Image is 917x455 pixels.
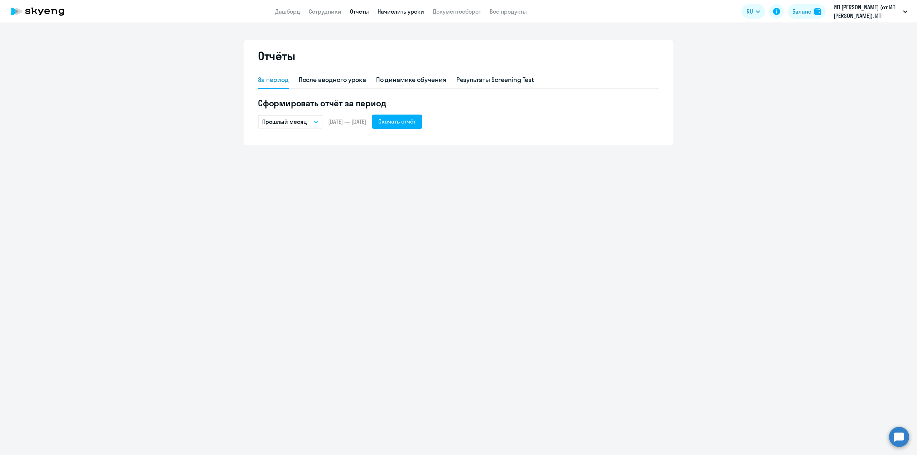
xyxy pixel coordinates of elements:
div: Баланс [792,7,811,16]
a: Сотрудники [309,8,341,15]
button: RU [741,4,765,19]
button: Балансbalance [788,4,826,19]
div: По динамике обучения [376,75,446,84]
img: balance [814,8,821,15]
span: [DATE] — [DATE] [328,118,366,126]
div: За период [258,75,289,84]
div: После вводного урока [299,75,366,84]
a: Отчеты [350,8,369,15]
span: RU [746,7,753,16]
div: Результаты Screening Test [456,75,534,84]
p: ИП [PERSON_NAME] (от ИП [PERSON_NAME]), ИП [PERSON_NAME] [834,3,900,20]
button: Скачать отчёт [372,115,422,129]
div: Скачать отчёт [378,117,416,126]
a: Начислить уроки [378,8,424,15]
button: ИП [PERSON_NAME] (от ИП [PERSON_NAME]), ИП [PERSON_NAME] [830,3,911,20]
h2: Отчёты [258,49,295,63]
h5: Сформировать отчёт за период [258,97,659,109]
a: Дашборд [275,8,300,15]
a: Документооборот [433,8,481,15]
a: Все продукты [490,8,527,15]
p: Прошлый месяц [262,117,307,126]
button: Прошлый месяц [258,115,322,129]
